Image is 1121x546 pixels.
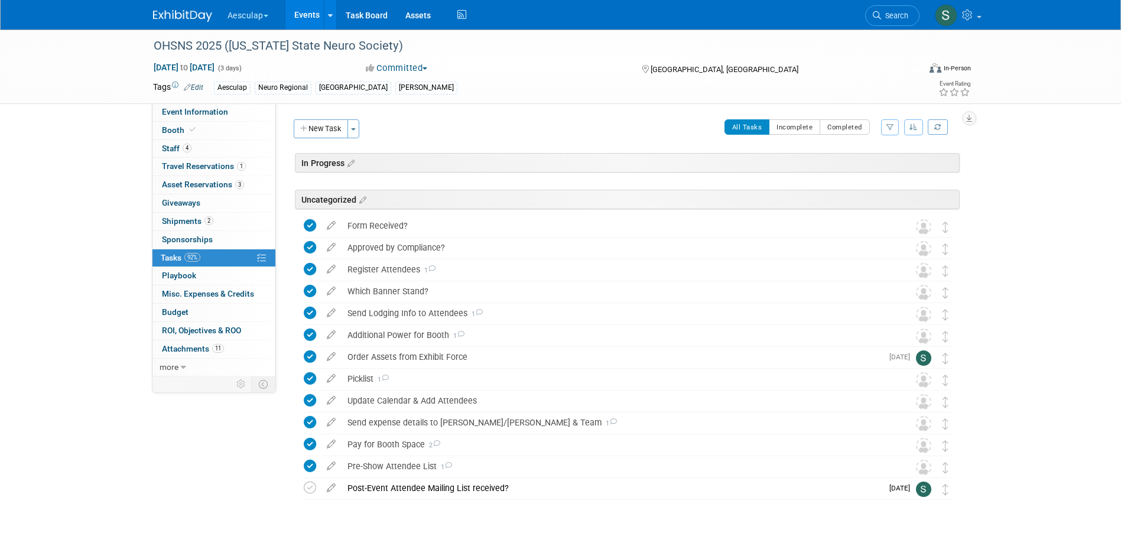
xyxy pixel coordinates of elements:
a: edit [321,373,342,384]
div: Uncategorized [295,190,960,209]
span: Attachments [162,344,224,353]
a: Playbook [152,267,275,285]
div: Form Received? [342,216,892,236]
span: Shipments [162,216,213,226]
span: 1 [437,463,452,471]
i: Move task [943,418,948,430]
div: OHSNS 2025 ([US_STATE] State Neuro Society) [150,35,902,57]
span: more [160,362,178,372]
span: 1 [373,376,389,383]
div: Neuro Regional [255,82,311,94]
div: Approved by Compliance? [342,238,892,258]
i: Move task [943,484,948,495]
a: edit [321,352,342,362]
i: Move task [943,331,948,342]
img: Unassigned [916,438,931,453]
i: Booth reservation complete [190,126,196,133]
a: Budget [152,304,275,321]
td: Tags [153,81,203,95]
span: 2 [204,216,213,225]
img: Sara Hurson [935,4,957,27]
a: edit [321,308,342,318]
span: Budget [162,307,189,317]
i: Move task [943,243,948,255]
i: Move task [943,353,948,364]
div: [PERSON_NAME] [395,82,457,94]
td: Toggle Event Tabs [251,376,275,392]
span: [DATE] [889,484,916,492]
img: Unassigned [916,285,931,300]
a: edit [321,439,342,450]
div: Send expense details to [PERSON_NAME]/[PERSON_NAME] & Team [342,412,892,433]
a: Sponsorships [152,231,275,249]
a: Misc. Expenses & Credits [152,285,275,303]
span: Booth [162,125,198,135]
img: Unassigned [916,416,931,431]
span: 2 [425,441,440,449]
a: Giveaways [152,194,275,212]
i: Move task [943,396,948,408]
div: Event Format [850,61,971,79]
img: Unassigned [916,460,931,475]
span: 1 [467,310,483,318]
a: Edit [184,83,203,92]
a: Event Information [152,103,275,121]
span: 1 [237,162,246,171]
span: 1 [602,420,617,427]
i: Move task [943,222,948,233]
img: Unassigned [916,394,931,409]
span: [DATE] [889,353,916,361]
button: All Tasks [724,119,770,135]
div: Event Rating [938,81,970,87]
a: Booth [152,122,275,139]
span: Event Information [162,107,228,116]
div: Post-Event Attendee Mailing List received? [342,478,882,498]
div: Which Banner Stand? [342,281,892,301]
a: Asset Reservations3 [152,176,275,194]
span: Tasks [161,253,200,262]
a: more [152,359,275,376]
i: Move task [943,265,948,277]
i: Move task [943,309,948,320]
div: Additional Power for Booth [342,325,892,345]
img: ExhibitDay [153,10,212,22]
div: Update Calendar & Add Attendees [342,391,892,411]
span: to [178,63,190,72]
a: edit [321,264,342,275]
span: 11 [212,344,224,353]
span: ROI, Objectives & ROO [162,326,241,335]
div: Order Assets from Exhibit Force [342,347,882,367]
span: Misc. Expenses & Credits [162,289,254,298]
a: edit [321,483,342,493]
span: [DATE] [DATE] [153,62,215,73]
div: Register Attendees [342,259,892,279]
a: edit [321,395,342,406]
img: Sara Hurson [916,350,931,366]
div: Pay for Booth Space [342,434,892,454]
a: edit [321,220,342,231]
i: Move task [943,462,948,473]
div: Aesculap [214,82,251,94]
img: Sara Hurson [916,482,931,497]
span: 1 [420,266,436,274]
a: Staff4 [152,140,275,158]
div: Picklist [342,369,892,389]
img: Unassigned [916,307,931,322]
img: Unassigned [916,372,931,388]
span: (3 days) [217,64,242,72]
div: In Progress [295,153,960,173]
a: edit [321,286,342,297]
span: Sponsorships [162,235,213,244]
span: 92% [184,253,200,262]
span: Staff [162,144,191,153]
span: Playbook [162,271,196,280]
a: Shipments2 [152,213,275,230]
div: [GEOGRAPHIC_DATA] [316,82,391,94]
i: Move task [943,440,948,451]
i: Move task [943,375,948,386]
span: 4 [183,144,191,152]
img: Unassigned [916,241,931,256]
button: Committed [362,62,432,74]
a: Attachments11 [152,340,275,358]
span: Search [881,11,908,20]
